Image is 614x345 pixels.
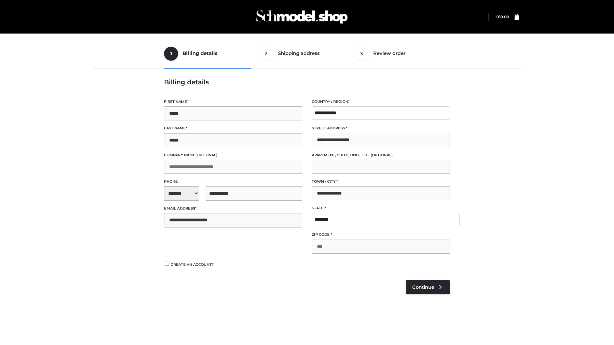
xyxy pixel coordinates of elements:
a: £89.00 [495,14,509,19]
h3: Billing details [164,78,450,86]
label: Apartment, suite, unit, etc. [312,152,450,158]
img: Schmodel Admin 964 [254,4,350,29]
label: Email address [164,205,302,211]
label: Town / City [312,179,450,185]
input: Create an account? [164,262,170,266]
span: (optional) [371,153,393,157]
span: £ [495,14,498,19]
a: Continue [406,280,450,294]
label: ZIP Code [312,232,450,238]
label: Street address [312,125,450,131]
span: Continue [412,284,434,290]
label: Phone [164,179,302,185]
label: First name [164,99,302,105]
label: State [312,205,450,211]
span: (optional) [195,153,217,157]
label: Last name [164,125,302,131]
label: Company name [164,152,302,158]
bdi: 89.00 [495,14,509,19]
span: Create an account? [171,262,214,267]
label: Country / Region [312,99,450,105]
